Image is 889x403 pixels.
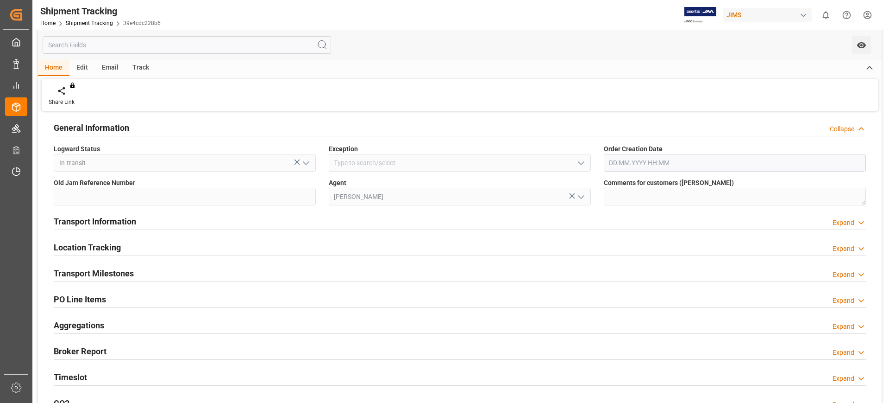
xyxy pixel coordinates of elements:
[54,319,104,332] h2: Aggregations
[40,20,56,26] a: Home
[54,241,121,254] h2: Location Tracking
[723,6,815,24] button: JIMS
[54,215,136,228] h2: Transport Information
[54,144,100,154] span: Logward Status
[684,7,716,23] img: Exertis%20JAM%20-%20Email%20Logo.jpg_1722504956.jpg
[43,36,331,54] input: Search Fields
[69,60,95,76] div: Edit
[54,371,87,384] h2: Timeslot
[830,124,854,134] div: Collapse
[329,178,346,188] span: Agent
[815,5,836,26] button: show 0 new notifications
[40,4,161,18] div: Shipment Tracking
[66,20,113,26] a: Shipment Tracking
[573,190,587,204] button: open menu
[329,144,358,154] span: Exception
[298,156,312,170] button: open menu
[54,267,134,280] h2: Transport Milestones
[852,36,871,54] button: open menu
[604,144,663,154] span: Order Creation Date
[836,5,857,26] button: Help Center
[95,60,125,76] div: Email
[125,60,156,76] div: Track
[38,60,69,76] div: Home
[833,218,854,228] div: Expand
[833,296,854,306] div: Expand
[723,8,812,22] div: JIMS
[604,154,866,172] input: DD.MM.YYYY HH:MM
[833,270,854,280] div: Expand
[833,374,854,384] div: Expand
[54,154,316,172] input: Type to search/select
[54,178,135,188] span: Old Jam Reference Number
[833,348,854,358] div: Expand
[329,154,591,172] input: Type to search/select
[54,293,106,306] h2: PO Line Items
[573,156,587,170] button: open menu
[833,244,854,254] div: Expand
[54,345,106,358] h2: Broker Report
[833,322,854,332] div: Expand
[604,178,734,188] span: Comments for customers ([PERSON_NAME])
[54,122,129,134] h2: General Information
